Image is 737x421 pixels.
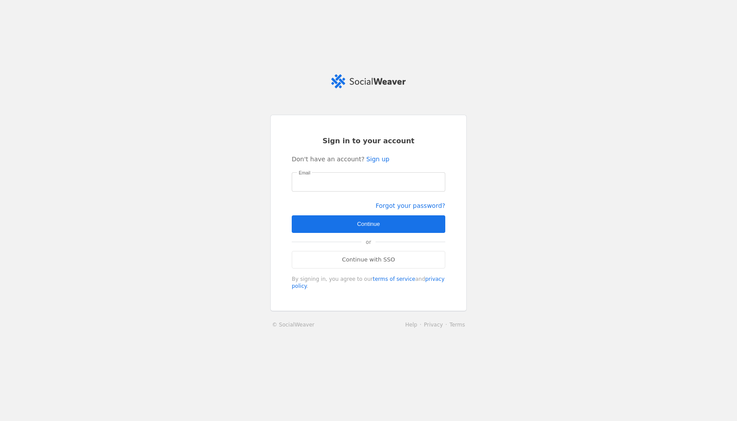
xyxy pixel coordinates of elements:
[292,276,444,289] a: privacy policy
[450,322,465,328] a: Terms
[292,215,445,233] button: Continue
[357,220,380,229] span: Continue
[292,276,445,290] div: By signing in, you agree to our and .
[424,322,443,328] a: Privacy
[299,169,310,177] mat-label: Email
[299,177,438,187] input: Email
[272,320,315,329] a: © SocialWeaver
[417,320,424,329] li: ·
[292,155,365,163] span: Don't have an account?
[292,251,445,269] a: Continue with SSO
[405,322,417,328] a: Help
[376,202,445,209] a: Forgot your password?
[361,233,376,251] span: or
[443,320,450,329] li: ·
[366,155,390,163] a: Sign up
[322,136,415,146] span: Sign in to your account
[373,276,415,282] a: terms of service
